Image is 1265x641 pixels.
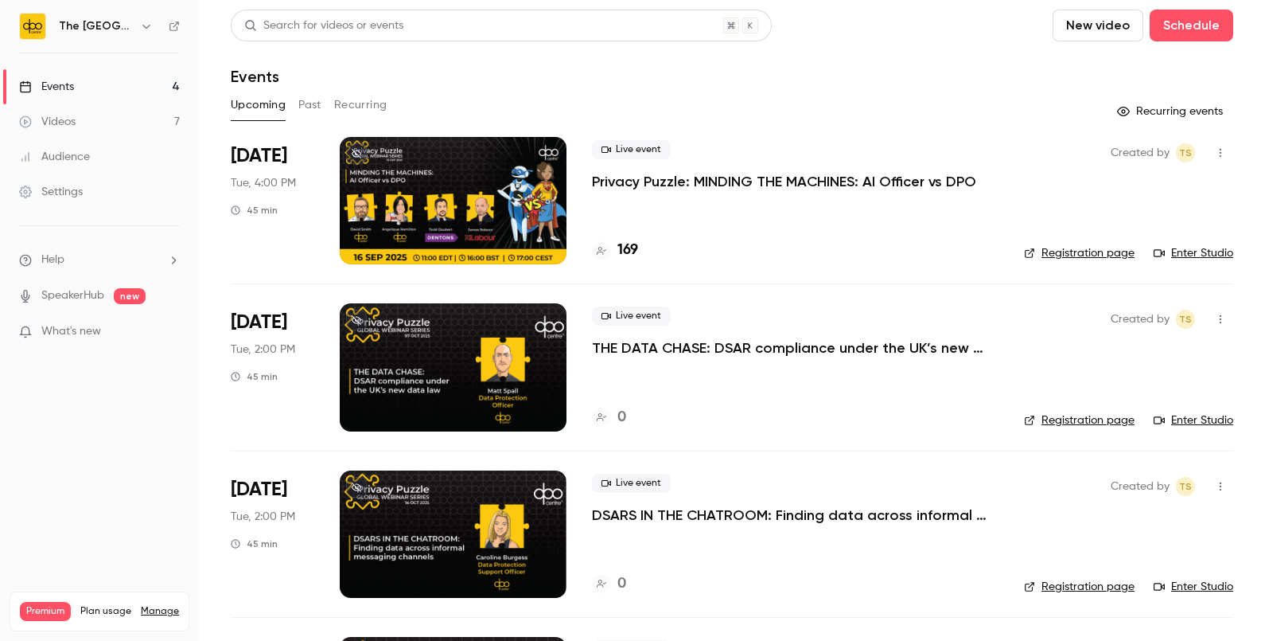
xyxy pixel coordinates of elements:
[19,114,76,130] div: Videos
[592,573,626,595] a: 0
[1053,10,1143,41] button: New video
[231,509,295,525] span: Tue, 2:00 PM
[1111,310,1170,329] span: Created by
[19,184,83,200] div: Settings
[1024,245,1135,261] a: Registration page
[231,143,287,169] span: [DATE]
[1176,310,1195,329] span: Taylor Swann
[231,92,286,118] button: Upcoming
[161,325,180,339] iframe: Noticeable Trigger
[231,471,314,598] div: Oct 14 Tue, 2:00 PM (Europe/London)
[592,307,671,326] span: Live event
[334,92,387,118] button: Recurring
[1176,143,1195,162] span: Taylor Swann
[141,605,179,618] a: Manage
[1179,310,1192,329] span: TS
[1150,10,1233,41] button: Schedule
[1179,143,1192,162] span: TS
[1154,412,1233,428] a: Enter Studio
[41,252,64,268] span: Help
[1176,477,1195,496] span: Taylor Swann
[1111,143,1170,162] span: Created by
[1024,412,1135,428] a: Registration page
[231,310,287,335] span: [DATE]
[592,506,998,525] a: DSARS IN THE CHATROOM: Finding data across informal messaging channels
[231,204,278,217] div: 45 min
[617,573,626,595] h4: 0
[59,18,134,34] h6: The [GEOGRAPHIC_DATA]
[592,338,998,358] a: THE DATA CHASE: DSAR compliance under the UK’s new data law
[19,252,180,268] li: help-dropdown-opener
[1111,477,1170,496] span: Created by
[20,14,45,39] img: The DPO Centre
[231,303,314,431] div: Oct 7 Tue, 2:00 PM (Europe/London)
[617,240,638,261] h4: 169
[617,407,626,428] h4: 0
[19,79,74,95] div: Events
[231,137,314,264] div: Sep 16 Tue, 4:00 PM (Europe/London)
[41,323,101,340] span: What's new
[244,18,403,34] div: Search for videos or events
[80,605,131,618] span: Plan usage
[231,370,278,383] div: 45 min
[231,175,296,191] span: Tue, 4:00 PM
[231,342,295,358] span: Tue, 2:00 PM
[231,67,279,86] h1: Events
[19,149,90,165] div: Audience
[592,172,976,191] a: Privacy Puzzle: MINDING THE MACHINES: AI Officer vs DPO
[592,474,671,493] span: Live event
[231,477,287,502] span: [DATE]
[592,240,638,261] a: 169
[41,287,104,304] a: SpeakerHub
[231,537,278,550] div: 45 min
[20,602,71,621] span: Premium
[1154,245,1233,261] a: Enter Studio
[592,140,671,159] span: Live event
[1154,579,1233,595] a: Enter Studio
[1110,99,1233,124] button: Recurring events
[592,407,626,428] a: 0
[1024,579,1135,595] a: Registration page
[114,288,146,304] span: new
[298,92,321,118] button: Past
[1179,477,1192,496] span: TS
